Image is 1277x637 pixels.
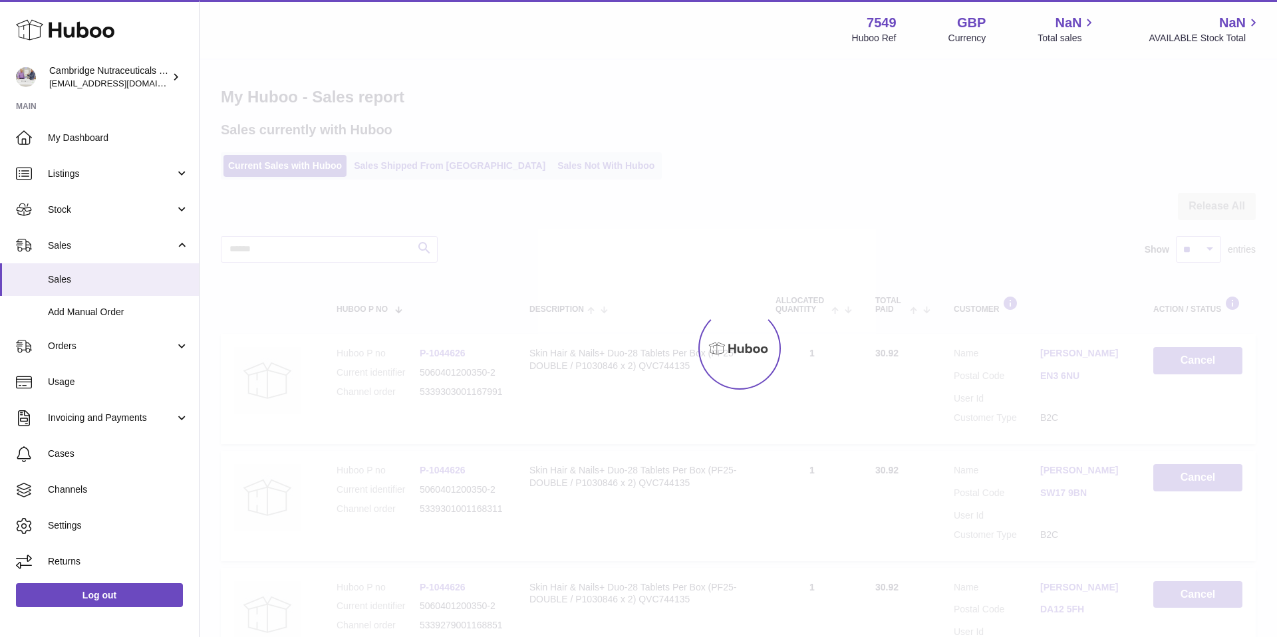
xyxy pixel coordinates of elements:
[48,203,175,216] span: Stock
[1038,32,1097,45] span: Total sales
[852,32,897,45] div: Huboo Ref
[1055,14,1081,32] span: NaN
[48,168,175,180] span: Listings
[957,14,986,32] strong: GBP
[48,376,189,388] span: Usage
[48,306,189,318] span: Add Manual Order
[1038,14,1097,45] a: NaN Total sales
[16,583,183,607] a: Log out
[48,340,175,352] span: Orders
[948,32,986,45] div: Currency
[48,132,189,144] span: My Dashboard
[48,447,189,460] span: Cases
[48,412,175,424] span: Invoicing and Payments
[867,14,897,32] strong: 7549
[48,239,175,252] span: Sales
[1149,32,1261,45] span: AVAILABLE Stock Total
[1219,14,1246,32] span: NaN
[16,67,36,87] img: qvc@camnutra.com
[48,519,189,532] span: Settings
[48,555,189,568] span: Returns
[1149,14,1261,45] a: NaN AVAILABLE Stock Total
[49,64,169,90] div: Cambridge Nutraceuticals Ltd
[48,483,189,496] span: Channels
[49,78,196,88] span: [EMAIL_ADDRESS][DOMAIN_NAME]
[48,273,189,286] span: Sales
